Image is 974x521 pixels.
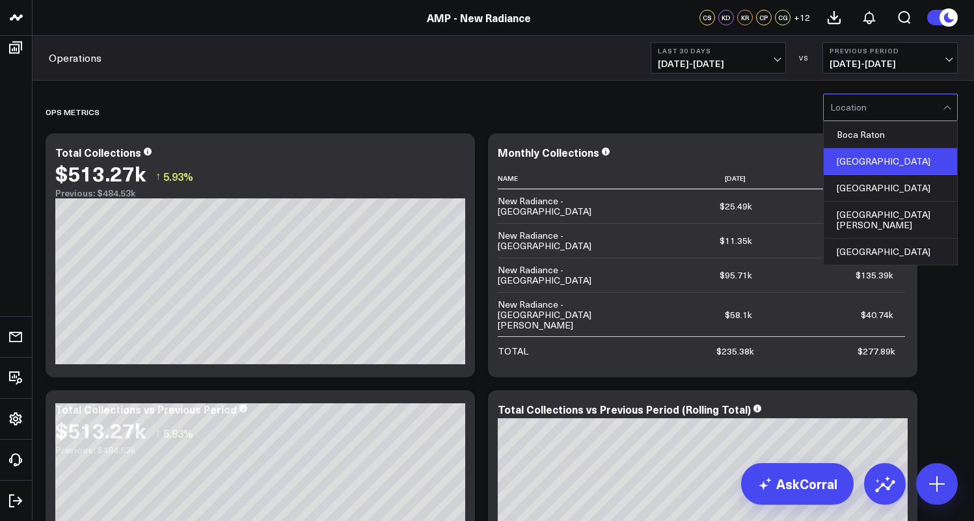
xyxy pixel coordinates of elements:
[716,345,754,358] div: $235.38k
[856,269,893,282] div: $135.39k
[725,308,752,321] div: $58.1k
[792,54,816,62] div: VS
[699,10,715,25] div: CS
[498,168,628,189] th: Name
[824,202,957,239] div: [GEOGRAPHIC_DATA][PERSON_NAME]
[756,10,772,25] div: CP
[764,168,905,189] th: [DATE]
[858,345,895,358] div: $277.89k
[830,59,951,69] span: [DATE] - [DATE]
[498,345,528,358] div: TOTAL
[741,463,854,505] a: AskCorral
[55,402,237,416] div: Total Collections vs Previous Period
[651,42,786,73] button: Last 30 Days[DATE]-[DATE]
[498,145,599,159] div: Monthly Collections
[498,292,628,337] td: New Radiance - [GEOGRAPHIC_DATA][PERSON_NAME]
[824,175,957,202] div: [GEOGRAPHIC_DATA]
[824,239,957,265] div: [GEOGRAPHIC_DATA]
[830,47,951,55] b: Previous Period
[718,10,734,25] div: KD
[498,223,628,258] td: New Radiance - [GEOGRAPHIC_DATA]
[822,42,958,73] button: Previous Period[DATE]-[DATE]
[49,51,101,65] a: Operations
[658,59,779,69] span: [DATE] - [DATE]
[824,148,957,175] div: [GEOGRAPHIC_DATA]
[794,13,810,22] span: + 12
[628,168,764,189] th: [DATE]
[861,308,893,321] div: $40.74k
[46,97,100,127] div: OPS METRICS
[427,10,531,25] a: AMP - New Radiance
[794,10,810,25] button: +12
[55,145,141,159] div: Total Collections
[498,189,628,223] td: New Radiance - [GEOGRAPHIC_DATA]
[720,269,752,282] div: $95.71k
[498,402,751,416] div: Total Collections vs Previous Period (Rolling Total)
[156,168,161,185] span: ↑
[775,10,791,25] div: CG
[658,47,779,55] b: Last 30 Days
[163,169,193,183] span: 5.93%
[824,122,957,148] div: Boca Raton
[720,200,752,213] div: $25.49k
[55,161,146,185] div: $513.27k
[55,188,465,198] div: Previous: $484.53k
[720,234,752,247] div: $11.35k
[737,10,753,25] div: KR
[498,258,628,292] td: New Radiance - [GEOGRAPHIC_DATA]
